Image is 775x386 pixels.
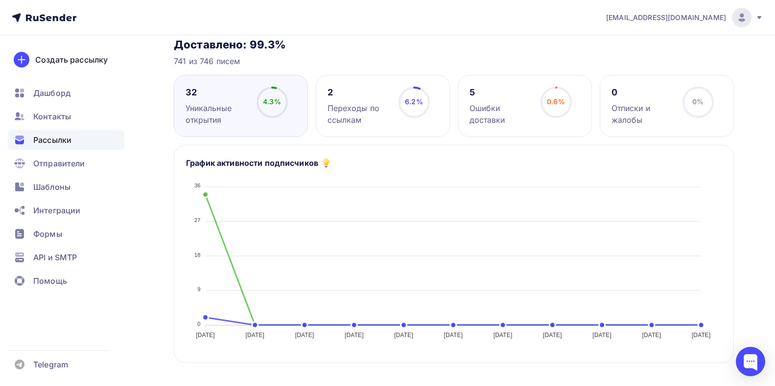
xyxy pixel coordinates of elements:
tspan: [DATE] [295,332,314,339]
a: Отправители [8,154,124,173]
span: Рассылки [33,134,71,146]
div: Переходы по ссылкам [328,102,390,126]
span: 6.2% [405,97,423,106]
a: [EMAIL_ADDRESS][DOMAIN_NAME] [606,8,763,27]
div: 0 [611,87,674,98]
tspan: [DATE] [196,332,215,339]
h5: График активности подписчиков [186,157,318,169]
span: 0% [692,97,704,106]
div: 32 [186,87,248,98]
div: Создать рассылку [35,54,108,66]
span: 0.6% [547,97,565,106]
div: 5 [470,87,532,98]
div: 2 [328,87,390,98]
span: [EMAIL_ADDRESS][DOMAIN_NAME] [606,13,726,23]
span: API и SMTP [33,251,77,263]
tspan: [DATE] [245,332,264,339]
span: Контакты [33,111,71,122]
span: 4.3% [263,97,281,106]
tspan: 9 [197,286,200,292]
div: 741 из 746 писем [174,55,734,67]
div: Ошибки доставки [470,102,532,126]
a: Формы [8,224,124,244]
tspan: [DATE] [642,332,661,339]
tspan: 18 [194,252,201,258]
tspan: 27 [194,217,201,223]
span: Интеграции [33,204,80,216]
div: Уникальные открытия [186,102,248,126]
a: Рассылки [8,130,124,150]
tspan: [DATE] [345,332,364,339]
tspan: [DATE] [592,332,611,339]
a: Контакты [8,107,124,126]
tspan: [DATE] [493,332,513,339]
h3: Доставлено: 99.3% [174,38,734,51]
span: Telegram [33,359,68,370]
tspan: [DATE] [543,332,562,339]
span: Отправители [33,158,85,169]
div: Отписки и жалобы [611,102,674,126]
tspan: [DATE] [444,332,463,339]
tspan: [DATE] [692,332,711,339]
tspan: 0 [197,321,200,327]
tspan: [DATE] [394,332,413,339]
span: Помощь [33,275,67,287]
a: Дашборд [8,83,124,103]
span: Дашборд [33,87,70,99]
span: Шаблоны [33,181,70,193]
span: Формы [33,228,62,240]
tspan: 36 [194,182,201,188]
a: Шаблоны [8,177,124,197]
